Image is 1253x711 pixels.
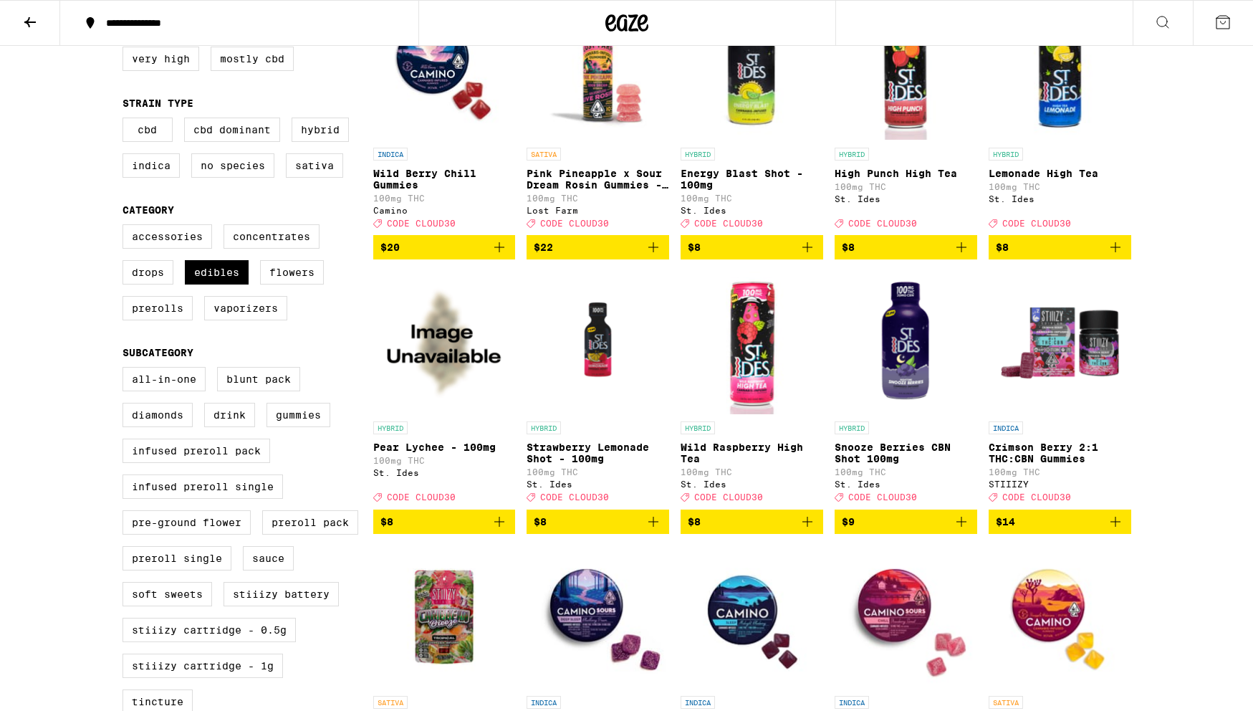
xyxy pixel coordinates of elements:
label: Very High [123,47,199,71]
span: CODE CLOUD30 [848,493,917,502]
span: CODE CLOUD30 [540,219,609,228]
div: STIIIZY [989,479,1131,489]
label: Prerolls [123,296,193,320]
img: St. Ides - Wild Raspberry High Tea [681,271,823,414]
span: $8 [380,516,393,528]
span: $20 [380,242,400,253]
span: CODE CLOUD30 [387,219,456,228]
p: HYBRID [527,421,561,434]
legend: Strain Type [123,97,193,109]
label: Sativa [286,153,343,178]
p: Lemonade High Tea [989,168,1131,179]
button: Add to bag [681,235,823,259]
p: SATIVA [989,696,1023,709]
label: Indica [123,153,180,178]
p: 100mg THC [681,467,823,477]
p: HYBRID [373,421,408,434]
button: Add to bag [527,235,669,259]
span: CODE CLOUD30 [848,219,917,228]
button: Add to bag [835,235,977,259]
span: Hi. Need any help? [9,10,103,22]
p: Wild Berry Chill Gummies [373,168,516,191]
label: Infused Preroll Single [123,474,283,499]
img: Camino - Midnight Blueberry 5:1 Sleep Gummies [681,545,823,689]
label: Gummies [267,403,330,427]
p: Strawberry Lemonade Shot - 100mg [527,442,669,464]
button: Add to bag [835,510,977,534]
a: Open page for Strawberry Lemonade Shot - 100mg from St. Ides [527,271,669,509]
p: SATIVA [527,148,561,161]
label: CBD Dominant [184,118,280,142]
label: Accessories [123,224,212,249]
p: 100mg THC [989,467,1131,477]
img: Camino - Blackberry Dream10:10:10 Deep Sleep Gummies [527,545,669,689]
p: Crimson Berry 2:1 THC:CBN Gummies [989,442,1131,464]
p: 100mg THC [373,194,516,203]
div: Camino [373,206,516,215]
label: STIIIZY Cartridge - 0.5g [123,618,296,642]
p: HYBRID [835,148,869,161]
label: Infused Preroll Pack [123,439,270,463]
a: Open page for Wild Raspberry High Tea from St. Ides [681,271,823,509]
span: CODE CLOUD30 [694,493,763,502]
label: Diamonds [123,403,193,427]
p: 100mg THC [835,182,977,191]
img: St. Ides - Snooze Berries CBN Shot 100mg [835,271,977,414]
span: $8 [534,516,547,528]
p: 100mg THC [527,194,669,203]
label: Pre-ground Flower [123,510,251,535]
label: Sauce [243,546,294,571]
p: 100mg THC [373,456,516,465]
p: Energy Blast Shot - 100mg [681,168,823,191]
label: Soft Sweets [123,582,212,606]
button: Add to bag [681,510,823,534]
button: Add to bag [373,510,516,534]
div: St. Ides [681,206,823,215]
label: STIIIZY Battery [224,582,339,606]
label: Mostly CBD [211,47,294,71]
p: INDICA [835,696,869,709]
p: Wild Raspberry High Tea [681,442,823,464]
label: Vaporizers [204,296,287,320]
a: Open page for Snooze Berries CBN Shot 100mg from St. Ides [835,271,977,509]
label: Preroll Pack [262,510,358,535]
span: CODE CLOUD30 [694,219,763,228]
p: HYBRID [989,148,1023,161]
p: INDICA [527,696,561,709]
label: Blunt Pack [217,367,300,391]
div: Lost Farm [527,206,669,215]
span: $8 [842,242,855,253]
p: HYBRID [681,148,715,161]
img: Camino - Strawberry Sunset Sour Gummies [835,545,977,689]
div: St. Ides [527,479,669,489]
p: 100mg THC [835,467,977,477]
p: 100mg THC [681,194,823,203]
label: Edibles [185,260,249,285]
div: St. Ides [681,479,823,489]
p: Snooze Berries CBN Shot 100mg [835,442,977,464]
label: CBD [123,118,173,142]
p: 100mg THC [989,182,1131,191]
a: Open page for Pear Lychee - 100mg from St. Ides [373,271,516,509]
div: St. Ides [373,468,516,477]
label: Drink [204,403,255,427]
p: High Punch High Tea [835,168,977,179]
a: Open page for Crimson Berry 2:1 THC:CBN Gummies from STIIIZY [989,271,1131,509]
div: St. Ides [989,194,1131,204]
button: Add to bag [373,235,516,259]
legend: Category [123,204,174,216]
span: CODE CLOUD30 [540,493,609,502]
label: Hybrid [292,118,349,142]
span: $14 [996,516,1015,528]
legend: Subcategory [123,347,193,358]
p: INDICA [373,148,408,161]
span: $22 [534,242,553,253]
p: 100mg THC [527,467,669,477]
span: CODE CLOUD30 [387,493,456,502]
span: $8 [996,242,1009,253]
label: Preroll Single [123,546,231,571]
span: $8 [688,516,701,528]
div: St. Ides [835,479,977,489]
label: Flowers [260,260,324,285]
button: Add to bag [989,235,1131,259]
